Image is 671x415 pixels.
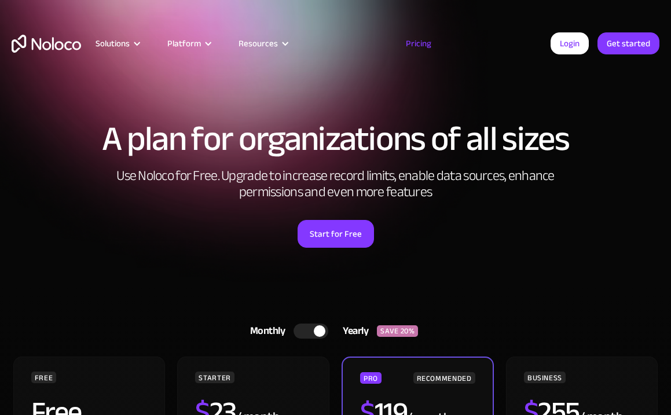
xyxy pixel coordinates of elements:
a: Start for Free [298,220,374,248]
div: BUSINESS [524,372,566,383]
h1: A plan for organizations of all sizes [12,122,659,156]
a: Pricing [391,36,446,51]
a: home [12,35,81,53]
div: Solutions [96,36,130,51]
div: Monthly [236,322,294,340]
a: Get started [597,32,659,54]
div: Yearly [328,322,377,340]
div: Solutions [81,36,153,51]
div: SAVE 20% [377,325,418,337]
a: Login [551,32,589,54]
h2: Use Noloco for Free. Upgrade to increase record limits, enable data sources, enhance permissions ... [104,168,567,200]
div: STARTER [195,372,234,383]
div: Platform [167,36,201,51]
div: FREE [31,372,57,383]
div: PRO [360,372,382,384]
div: Platform [153,36,224,51]
div: Resources [224,36,301,51]
div: RECOMMENDED [413,372,475,384]
div: Resources [239,36,278,51]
